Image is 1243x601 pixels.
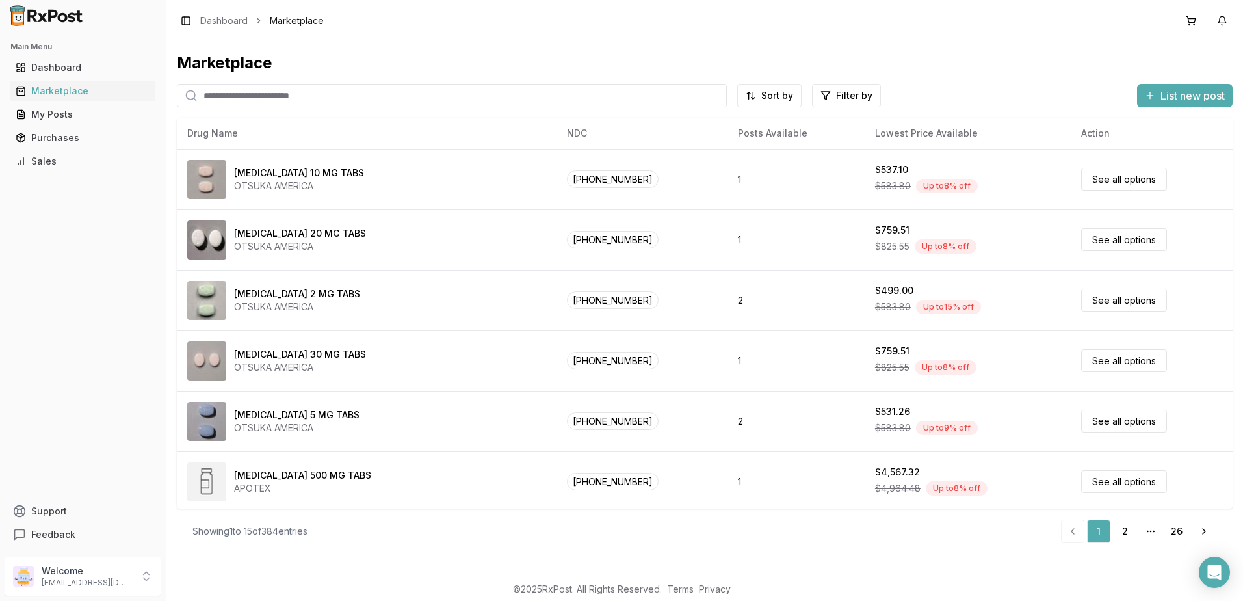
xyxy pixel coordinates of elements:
a: Privacy [699,583,731,594]
div: Open Intercom Messenger [1199,557,1230,588]
a: See all options [1081,470,1167,493]
div: $531.26 [875,405,910,418]
div: $499.00 [875,284,913,297]
th: NDC [556,118,727,149]
a: See all options [1081,410,1167,433]
span: $825.55 [875,361,909,374]
h2: Main Menu [10,42,155,52]
img: Abilify 30 MG TABS [187,341,226,381]
button: Sort by [737,84,802,107]
img: Abiraterone Acetate 500 MG TABS [187,462,226,501]
a: 1 [1087,520,1110,543]
div: $4,567.32 [875,466,920,479]
span: [PHONE_NUMBER] [567,473,659,490]
a: Marketplace [10,79,155,103]
img: User avatar [13,566,34,587]
th: Drug Name [177,118,556,149]
span: $583.80 [875,421,911,434]
th: Lowest Price Available [865,118,1071,149]
div: OTSUKA AMERICA [234,361,366,374]
a: Purchases [10,126,155,150]
div: Up to 8 % off [926,481,988,496]
div: Marketplace [16,85,150,98]
div: Dashboard [16,61,150,74]
td: 1 [727,451,865,512]
th: Action [1071,118,1233,149]
a: See all options [1081,228,1167,251]
span: Feedback [31,528,75,541]
a: List new post [1137,90,1233,103]
img: Abilify 5 MG TABS [187,402,226,441]
div: [MEDICAL_DATA] 30 MG TABS [234,348,366,361]
span: Sort by [761,89,793,102]
a: See all options [1081,168,1167,191]
img: Abilify 2 MG TABS [187,281,226,320]
div: [MEDICAL_DATA] 5 MG TABS [234,408,360,421]
button: Sales [5,151,161,172]
div: OTSUKA AMERICA [234,421,360,434]
a: Dashboard [200,14,248,27]
img: Abilify 10 MG TABS [187,160,226,199]
span: [PHONE_NUMBER] [567,231,659,248]
div: Up to 8 % off [915,360,976,375]
span: [PHONE_NUMBER] [567,291,659,309]
div: $759.51 [875,345,909,358]
div: OTSUKA AMERICA [234,300,360,314]
td: 1 [727,209,865,270]
img: RxPost Logo [5,5,88,26]
div: Marketplace [177,53,1233,73]
a: Dashboard [10,56,155,79]
div: $759.51 [875,224,909,237]
div: [MEDICAL_DATA] 10 MG TABS [234,167,364,180]
div: Up to 9 % off [916,421,978,435]
div: $537.10 [875,163,908,176]
img: Abilify 20 MG TABS [187,220,226,260]
button: Filter by [812,84,881,107]
nav: breadcrumb [200,14,324,27]
td: 1 [727,149,865,209]
span: [PHONE_NUMBER] [567,412,659,430]
a: See all options [1081,289,1167,312]
div: [MEDICAL_DATA] 20 MG TABS [234,227,366,240]
div: Up to 8 % off [916,179,978,193]
td: 2 [727,270,865,330]
div: Up to 8 % off [915,239,976,254]
button: Feedback [5,523,161,546]
button: List new post [1137,84,1233,107]
button: Marketplace [5,81,161,101]
button: Purchases [5,127,161,148]
td: 2 [727,391,865,451]
button: Support [5,500,161,523]
div: Purchases [16,131,150,144]
div: My Posts [16,108,150,121]
span: $4,964.48 [875,482,921,495]
div: OTSUKA AMERICA [234,240,366,253]
p: Welcome [42,565,132,578]
span: [PHONE_NUMBER] [567,352,659,369]
span: [PHONE_NUMBER] [567,170,659,188]
nav: pagination [1061,520,1217,543]
div: [MEDICAL_DATA] 500 MG TABS [234,469,371,482]
a: My Posts [10,103,155,126]
div: OTSUKA AMERICA [234,180,364,193]
div: Showing 1 to 15 of 384 entries [192,525,307,538]
p: [EMAIL_ADDRESS][DOMAIN_NAME] [42,578,132,588]
span: $583.80 [875,180,911,193]
button: Dashboard [5,57,161,78]
a: Sales [10,150,155,173]
a: Terms [667,583,694,594]
th: Posts Available [727,118,865,149]
a: Go to next page [1191,520,1217,543]
span: Marketplace [270,14,324,27]
div: Sales [16,155,150,168]
div: [MEDICAL_DATA] 2 MG TABS [234,287,360,300]
div: Up to 15 % off [916,300,981,314]
a: 26 [1165,520,1188,543]
a: 2 [1113,520,1136,543]
span: $583.80 [875,300,911,314]
td: 1 [727,330,865,391]
span: Filter by [836,89,872,102]
span: $825.55 [875,240,909,253]
div: APOTEX [234,482,371,495]
a: See all options [1081,349,1167,372]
